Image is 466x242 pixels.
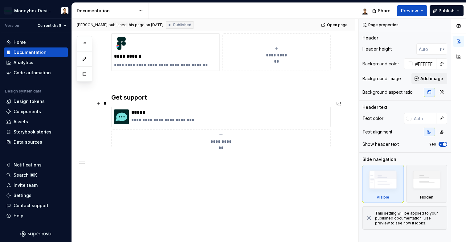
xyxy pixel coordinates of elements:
div: Background aspect ratio [362,89,413,95]
label: Yes [429,142,436,147]
div: Data sources [14,139,42,145]
div: Documentation [77,8,135,14]
span: Open page [327,23,348,27]
span: Preview [401,8,418,14]
input: Auto [416,43,440,55]
div: Home [14,39,26,45]
img: Derek [361,7,369,14]
a: Analytics [4,58,68,68]
button: Moneybox Design SystemDerek [1,4,70,17]
span: Add image [420,76,443,82]
button: Current draft [35,21,69,30]
svg: Supernova Logo [20,231,51,237]
button: Preview [397,5,427,16]
div: Hidden [420,195,433,200]
a: Data sources [4,137,68,147]
div: Text alignment [362,129,392,135]
div: This setting will be applied to your published documentation. Use preview to see how it looks. [375,211,443,226]
a: Assets [4,117,68,127]
span: Publish [439,8,455,14]
button: Search ⌘K [4,170,68,180]
div: Components [14,109,41,115]
button: Notifications [4,160,68,170]
div: Invite team [14,182,38,188]
div: Assets [14,119,28,125]
img: 008278e6-4162-4980-a95e-f43bca76a4eb.png [114,36,129,51]
span: [PERSON_NAME] [77,23,108,27]
div: Moneybox Design System [14,8,54,14]
a: Open page [319,21,350,29]
div: Background color [362,61,399,67]
div: Documentation [14,49,47,55]
div: Storybook stories [14,129,51,135]
div: Side navigation [362,156,396,162]
a: Documentation [4,47,68,57]
div: Version [5,23,19,28]
div: Search ⌘K [14,172,37,178]
div: Settings [14,192,31,199]
div: Notifications [14,162,42,168]
span: Share [378,8,390,14]
div: Design system data [5,89,41,94]
button: Add image [411,73,447,84]
a: Design tokens [4,96,68,106]
div: Help [14,213,23,219]
button: Publish [430,5,464,16]
a: Code automation [4,68,68,78]
button: Share [369,5,394,16]
a: Invite team [4,180,68,190]
img: 67e9fa4e-867c-4f0d-a4d6-be026966e104.png [114,109,129,124]
div: Visible [377,195,389,200]
a: Settings [4,191,68,200]
input: Auto [411,113,436,124]
div: Header text [362,104,387,110]
div: Design tokens [14,98,45,105]
button: Help [4,211,68,221]
div: Contact support [14,203,48,209]
div: Show header text [362,141,399,147]
a: Components [4,107,68,117]
img: c17557e8-ebdc-49e2-ab9e-7487adcf6d53.png [4,7,12,14]
p: px [440,47,445,51]
button: Contact support [4,201,68,211]
div: Background image [362,76,401,82]
a: Home [4,37,68,47]
span: Current draft [38,23,61,28]
div: Header [362,35,378,41]
input: Auto [413,58,436,69]
div: Hidden [406,165,448,203]
div: published this page on [DATE] [108,23,163,27]
div: Header height [362,46,392,52]
div: Visible [362,165,404,203]
div: Code automation [14,70,51,76]
a: Storybook stories [4,127,68,137]
h3: Get support [111,93,331,102]
div: Analytics [14,59,33,66]
img: Derek [61,7,68,14]
div: Text color [362,115,383,121]
span: Published [173,23,191,27]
